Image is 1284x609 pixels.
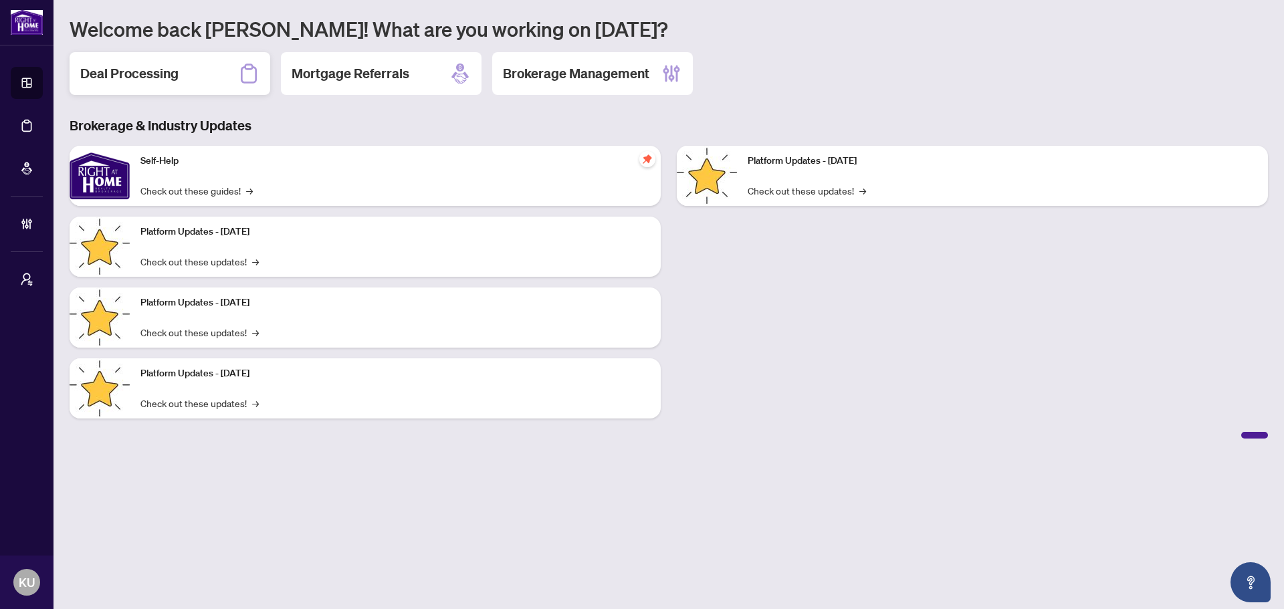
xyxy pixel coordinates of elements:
button: Open asap [1230,562,1271,602]
img: Self-Help [70,146,130,206]
a: Check out these updates!→ [140,254,259,269]
img: Platform Updates - July 8, 2025 [70,358,130,418]
p: Platform Updates - [DATE] [140,225,650,239]
a: Check out these updates!→ [748,183,866,198]
h2: Mortgage Referrals [292,64,409,83]
p: Platform Updates - [DATE] [140,295,650,310]
h2: Brokerage Management [503,64,649,83]
img: logo [11,10,43,35]
p: Self-Help [140,154,650,168]
span: → [859,183,866,198]
img: Platform Updates - July 21, 2025 [70,287,130,348]
a: Check out these updates!→ [140,396,259,410]
p: Platform Updates - [DATE] [748,154,1257,168]
span: → [246,183,253,198]
img: Platform Updates - September 16, 2025 [70,217,130,277]
span: → [252,254,259,269]
span: pushpin [639,151,655,167]
p: Platform Updates - [DATE] [140,366,650,381]
h2: Deal Processing [80,64,179,83]
span: user-switch [20,273,33,286]
a: Check out these updates!→ [140,325,259,340]
span: → [252,396,259,410]
a: Check out these guides!→ [140,183,253,198]
span: → [252,325,259,340]
img: Platform Updates - June 23, 2025 [677,146,737,206]
h3: Brokerage & Industry Updates [70,116,1268,135]
h1: Welcome back [PERSON_NAME]! What are you working on [DATE]? [70,16,1268,41]
span: KU [19,573,35,592]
